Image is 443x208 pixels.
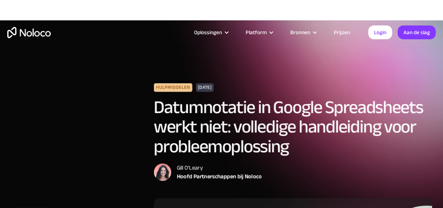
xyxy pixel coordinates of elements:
[246,27,267,37] font: Platform
[194,27,222,37] font: Oplossingen
[154,90,423,164] font: Datumnotatie in Google Spreadsheets werkt niet: volledige handleiding voor probleemoplossing
[398,25,436,39] a: Aan de slag
[334,27,350,37] font: Prijzen
[403,27,430,37] font: Aan de slag
[368,25,392,39] a: Login
[290,27,310,37] font: Bronnen
[237,28,281,37] div: Platform
[177,163,203,173] font: Gill O'Leary
[281,28,325,37] div: Bronnen
[177,171,262,182] font: Hoofd Partnerschappen bij Noloco
[325,28,359,37] a: Prijzen
[156,83,190,92] font: Hulpmiddelen
[374,27,386,37] font: Login
[198,83,211,92] font: [DATE]
[185,28,237,37] div: Oplossingen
